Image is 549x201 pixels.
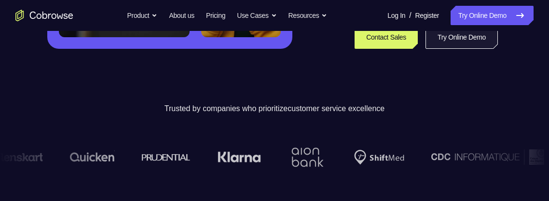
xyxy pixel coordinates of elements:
img: Aion Bank [288,138,327,177]
a: Try Online Demo [451,6,534,25]
a: Pricing [206,6,225,25]
img: Shiftmed [354,150,404,165]
a: Contact Sales [355,26,418,49]
button: Resources [288,6,328,25]
img: Klarna [218,151,261,163]
a: Try Online Demo [425,26,498,49]
a: Register [415,6,439,25]
span: / [409,10,411,21]
button: Use Cases [237,6,276,25]
button: Product [127,6,158,25]
a: Log In [387,6,405,25]
span: customer service excellence [288,104,384,113]
img: prudential [142,153,191,161]
a: Go to the home page [15,10,73,21]
a: About us [169,6,194,25]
